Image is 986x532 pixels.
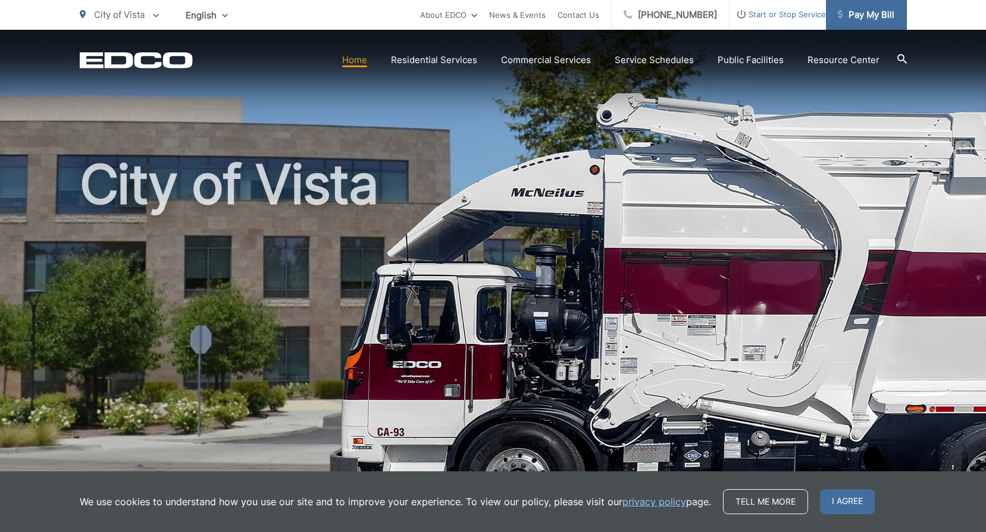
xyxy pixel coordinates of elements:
[820,489,875,514] span: I agree
[177,5,237,26] span: English
[489,8,546,22] a: News & Events
[80,495,711,509] p: We use cookies to understand how you use our site and to improve your experience. To view our pol...
[342,53,367,67] a: Home
[622,495,686,509] a: privacy policy
[718,53,784,67] a: Public Facilities
[807,53,879,67] a: Resource Center
[420,8,477,22] a: About EDCO
[501,53,591,67] a: Commercial Services
[80,155,907,531] h1: City of Vista
[558,8,599,22] a: Contact Us
[723,489,808,514] a: Tell me more
[80,52,193,68] a: EDCD logo. Return to the homepage.
[615,53,694,67] a: Service Schedules
[838,8,894,22] span: Pay My Bill
[391,53,477,67] a: Residential Services
[94,9,145,20] span: City of Vista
